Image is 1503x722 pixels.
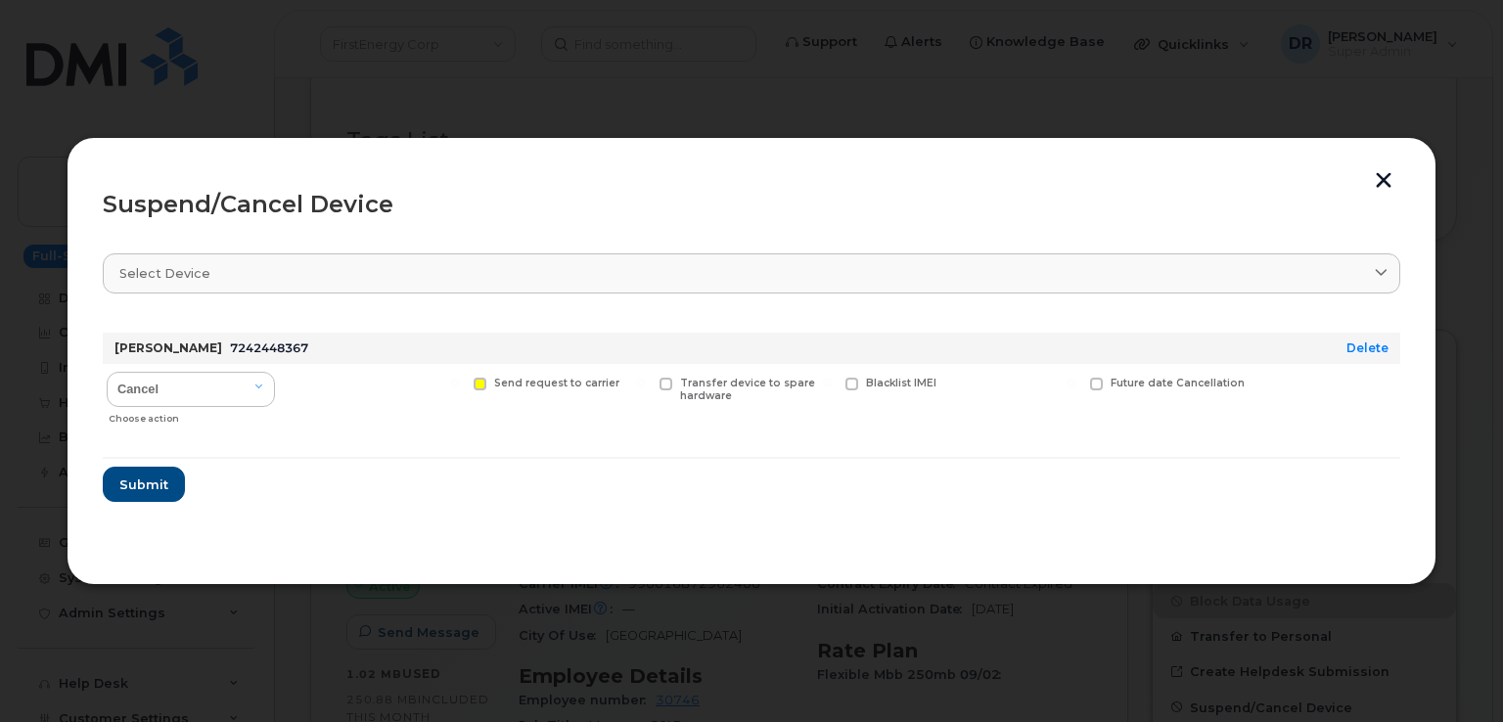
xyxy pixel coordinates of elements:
[109,403,275,427] div: Choose action
[822,378,832,387] input: Blacklist IMEI
[103,193,1400,216] div: Suspend/Cancel Device
[680,377,815,402] span: Transfer device to spare hardware
[1067,378,1076,387] input: Future date Cancellation
[1346,340,1389,355] a: Delete
[230,340,308,355] span: 7242448367
[636,378,646,387] input: Transfer device to spare hardware
[494,377,619,389] span: Send request to carrier
[1418,637,1488,707] iframe: Messenger Launcher
[866,377,936,389] span: Blacklist IMEI
[450,378,460,387] input: Send request to carrier
[1111,377,1245,389] span: Future date Cancellation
